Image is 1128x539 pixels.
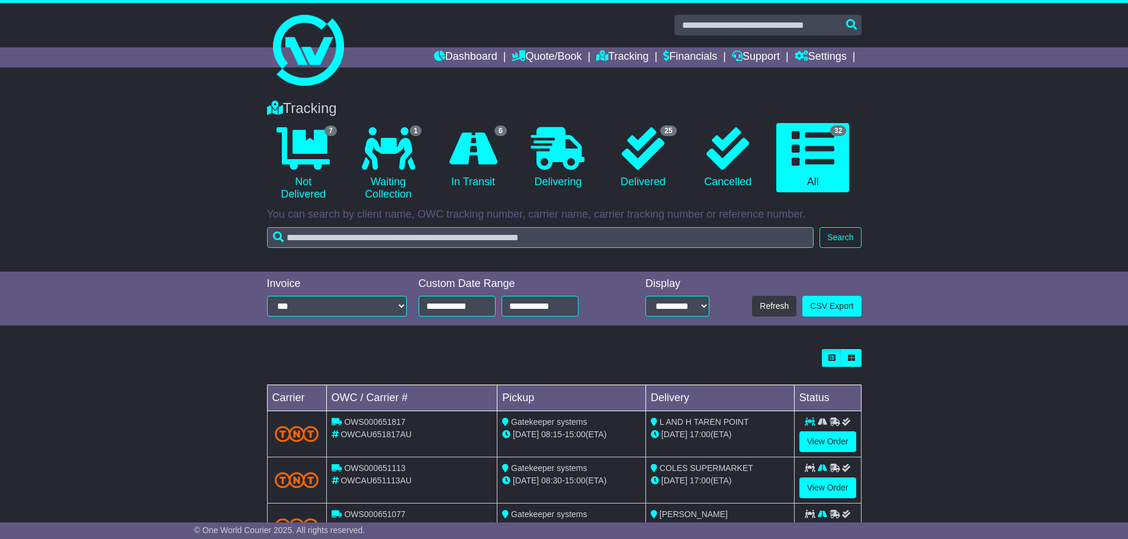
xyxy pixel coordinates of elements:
[497,385,646,411] td: Pickup
[512,47,581,67] a: Quote/Book
[502,428,641,441] div: - (ETA)
[522,123,594,193] a: Delivering
[194,525,365,535] span: © One World Courier 2025. All rights reserved.
[752,296,796,317] button: Refresh
[661,476,687,485] span: [DATE]
[419,277,609,291] div: Custom Date Range
[344,417,406,427] span: OWS000651817
[267,208,862,221] p: You can search by client name, OWC tracking number, carrier name, carrier tracking number or refe...
[267,123,340,205] a: 7 Not Delivered
[651,428,789,441] div: (ETA)
[502,521,641,533] div: - (ETA)
[820,227,861,248] button: Search
[326,385,497,411] td: OWC / Carrier #
[340,430,412,439] span: OWCAU651817AU
[502,475,641,487] div: - (ETA)
[541,430,562,439] span: 08:15
[340,476,412,485] span: OWCAU651113AU
[690,430,711,439] span: 17:00
[324,125,337,136] span: 7
[645,277,709,291] div: Display
[776,123,849,193] a: 32 All
[275,472,319,488] img: TNT_Domestic.png
[661,430,687,439] span: [DATE]
[795,47,847,67] a: Settings
[261,100,867,117] div: Tracking
[565,430,586,439] span: 15:00
[434,47,497,67] a: Dashboard
[267,385,326,411] td: Carrier
[645,385,794,411] td: Delivery
[660,417,749,427] span: L AND H TAREN POINT
[660,509,728,519] span: [PERSON_NAME]
[794,385,861,411] td: Status
[651,521,789,533] div: (ETA)
[275,426,319,442] img: TNT_Domestic.png
[344,463,406,473] span: OWS000651113
[511,417,587,427] span: Gatekeeper systems
[596,47,648,67] a: Tracking
[344,509,406,519] span: OWS000651077
[410,125,422,136] span: 1
[541,476,562,485] span: 08:30
[494,125,507,136] span: 6
[513,476,539,485] span: [DATE]
[830,125,846,136] span: 32
[267,277,407,291] div: Invoice
[692,123,764,193] a: Cancelled
[565,476,586,485] span: 15:00
[511,509,587,519] span: Gatekeeper systems
[606,123,679,193] a: 25 Delivered
[436,123,509,193] a: 6 In Transit
[690,476,711,485] span: 17:00
[275,518,319,534] img: TNT_Domestic.png
[799,477,856,498] a: View Order
[732,47,780,67] a: Support
[513,430,539,439] span: [DATE]
[799,431,856,452] a: View Order
[663,47,717,67] a: Financials
[660,463,753,473] span: COLES SUPERMARKET
[660,125,676,136] span: 25
[802,296,861,317] a: CSV Export
[651,475,789,487] div: (ETA)
[352,123,425,205] a: 1 Waiting Collection
[511,463,587,473] span: Gatekeeper systems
